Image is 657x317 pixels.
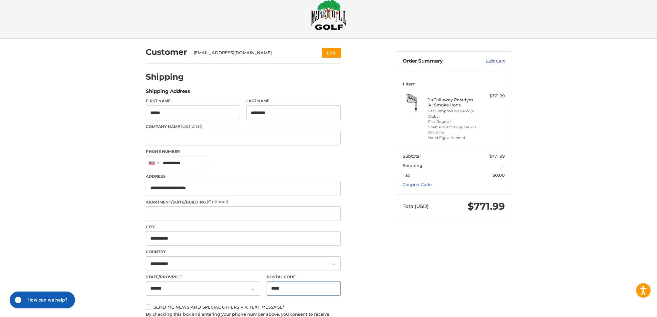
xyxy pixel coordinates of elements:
[468,200,505,212] span: $771.99
[403,173,410,178] span: Tax
[322,48,341,57] button: Edit
[403,58,472,64] h3: Order Summary
[146,123,341,130] label: Company Name
[489,154,505,159] span: $771.99
[146,47,187,57] h2: Customer
[493,173,505,178] span: $0.00
[479,93,505,99] div: $771.99
[146,199,341,205] label: Apartment/Suite/Building
[146,149,341,154] label: Phone Number
[146,88,190,98] legend: Shipping Address
[403,81,505,86] h3: 1 Item
[472,58,505,64] a: Edit Cart
[246,98,341,104] label: Last Name
[146,249,341,255] label: Country
[403,163,422,168] span: Shipping
[502,163,505,168] span: --
[428,119,478,124] li: Flex Regular
[146,72,184,82] h2: Shipping
[181,124,202,129] small: (Optional)
[267,274,341,280] label: Postal Code
[207,199,228,204] small: (Optional)
[428,97,478,108] h4: 1 x Callaway Paradym Ai Smoke Irons
[146,98,240,104] label: First Name
[6,289,77,311] iframe: Gorgias live chat messenger
[403,203,429,209] span: Total (USD)
[428,135,478,141] li: Hand Right-Handed
[146,274,260,280] label: State/Province
[146,224,341,230] label: City
[194,50,310,56] div: [EMAIL_ADDRESS][DOMAIN_NAME]
[428,124,478,135] li: Shaft Project X Cypher 2.0 Graphite
[146,173,341,179] label: Address
[403,154,421,159] span: Subtotal
[604,300,657,317] iframe: Google Customer Reviews
[146,156,161,170] div: United States: +1
[146,304,341,310] label: Send me news and special offers via text message*
[403,182,432,187] a: Coupon Code
[428,108,478,119] li: Set Composition 5-PW (6 Clubs)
